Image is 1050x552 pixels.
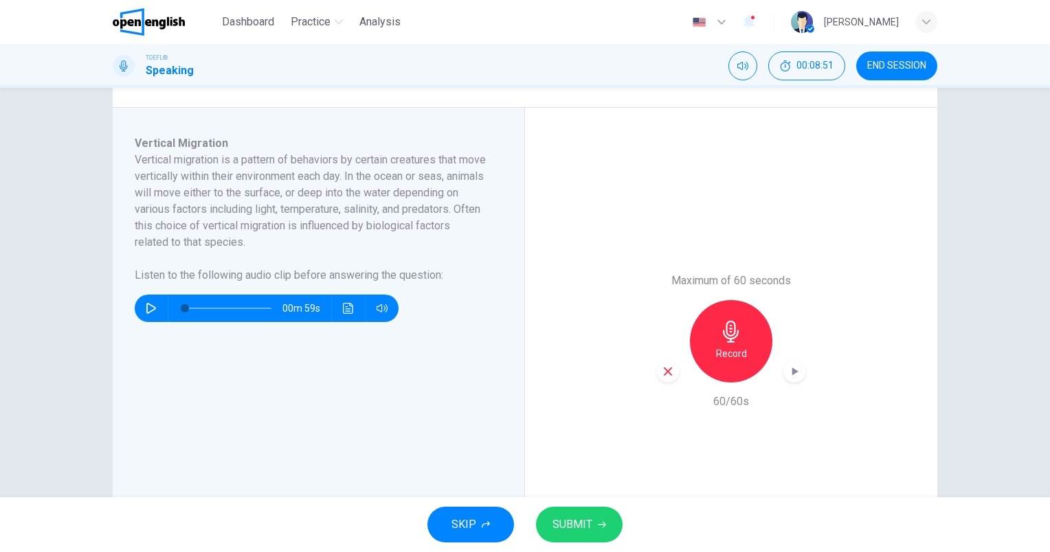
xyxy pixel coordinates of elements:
span: 00m 59s [282,295,331,322]
span: TOEFL® [146,53,168,62]
h1: Speaking [146,62,194,79]
button: SUBMIT [536,507,623,542]
a: OpenEnglish logo [113,8,216,36]
img: Profile picture [791,11,813,33]
button: 00:08:51 [768,51,845,80]
button: Record [690,300,772,382]
span: Analysis [359,14,401,30]
div: Mute [728,51,757,80]
span: SUBMIT [552,515,592,534]
h6: 60/60s [713,393,749,410]
h6: Vertical migration is a pattern of behaviors by certain creatures that move vertically within the... [135,152,486,251]
h6: Maximum of 60 seconds [671,273,791,289]
button: END SESSION [856,51,937,80]
span: SKIP [451,515,476,534]
div: Hide [768,51,845,80]
span: Dashboard [222,14,274,30]
button: Dashboard [216,10,280,34]
button: Click to see the audio transcription [337,295,359,322]
div: [PERSON_NAME] [824,14,899,30]
button: Practice [285,10,348,34]
span: END SESSION [867,60,926,71]
h6: Record [716,345,747,362]
span: 00:08:51 [796,60,834,71]
button: Analysis [354,10,406,34]
button: SKIP [427,507,514,542]
img: en [691,17,708,27]
img: OpenEnglish logo [113,8,185,36]
span: Practice [291,14,331,30]
h6: Listen to the following audio clip before answering the question : [135,267,486,284]
span: Vertical Migration [135,137,228,150]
